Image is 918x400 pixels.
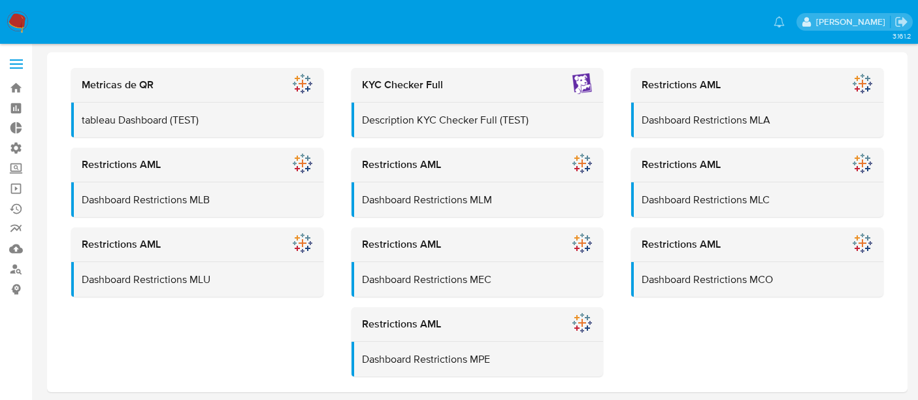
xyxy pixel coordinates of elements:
p: Dashboard Restrictions MLC [642,193,873,207]
h2: Restrictions AML [642,238,873,251]
p: Dashboard Restrictions MLA [642,113,873,127]
h2: Restrictions AML [82,158,313,171]
img: Restrictions AML [292,233,313,254]
img: Metricas de QR [292,73,313,94]
h2: Restrictions AML [362,318,593,331]
p: Dashboard Restrictions MLM [362,193,593,207]
h2: Metricas de QR [82,78,313,92]
h2: Restrictions AML [642,158,873,171]
a: Notificações [774,16,785,27]
img: Restrictions AML [852,73,873,94]
h2: Restrictions AML [362,238,593,251]
img: Restrictions AML [852,153,873,174]
h2: Restrictions AML [82,238,313,251]
a: Sair [894,15,908,29]
img: Restrictions AML [572,312,593,333]
p: tableau Dashboard (TEST) [82,113,313,127]
h2: KYC Checker Full [362,78,593,92]
img: Restrictions AML [292,153,313,174]
img: Restrictions AML [572,153,593,174]
img: KYC Checker Full [572,73,593,94]
h2: Restrictions AML [642,78,873,92]
p: Dashboard Restrictions MCO [642,273,873,287]
h2: Restrictions AML [362,158,593,171]
p: Dashboard Restrictions MEC [362,273,593,287]
p: alexandra.macedo@mercadolivre.com [816,16,890,28]
p: Dashboard Restrictions MPE [362,352,593,367]
img: Restrictions AML [852,233,873,254]
p: Dashboard Restrictions MLU [82,273,313,287]
img: Restrictions AML [572,233,593,254]
p: Description KYC Checker Full (TEST) [362,113,593,127]
p: Dashboard Restrictions MLB [82,193,313,207]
